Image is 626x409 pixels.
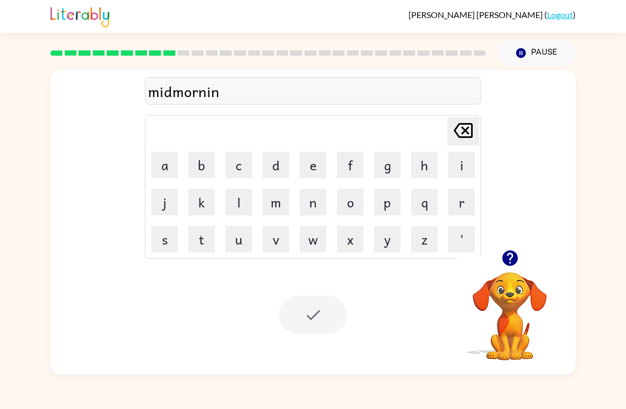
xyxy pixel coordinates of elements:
[411,152,438,178] button: h
[225,226,252,253] button: u
[411,226,438,253] button: z
[499,41,576,65] button: Pause
[151,226,178,253] button: s
[225,152,252,178] button: c
[408,10,544,20] span: [PERSON_NAME] [PERSON_NAME]
[151,189,178,215] button: j
[448,226,475,253] button: '
[408,10,576,20] div: ( )
[263,189,289,215] button: m
[411,189,438,215] button: q
[151,152,178,178] button: a
[337,226,363,253] button: x
[300,152,326,178] button: e
[188,226,215,253] button: t
[337,189,363,215] button: o
[300,189,326,215] button: n
[148,80,478,102] div: midmornin
[225,189,252,215] button: l
[457,256,563,362] video: Your browser must support playing .mp4 files to use Literably. Please try using another browser.
[188,152,215,178] button: b
[374,152,401,178] button: g
[374,189,401,215] button: p
[50,4,109,28] img: Literably
[547,10,573,20] a: Logout
[188,189,215,215] button: k
[448,189,475,215] button: r
[300,226,326,253] button: w
[374,226,401,253] button: y
[263,152,289,178] button: d
[263,226,289,253] button: v
[448,152,475,178] button: i
[337,152,363,178] button: f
